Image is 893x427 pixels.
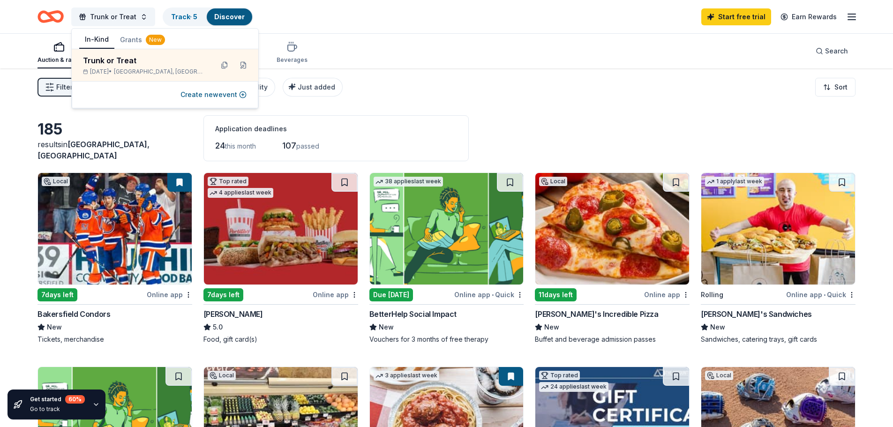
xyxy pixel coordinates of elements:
[539,371,580,380] div: Top rated
[83,55,206,66] div: Trunk or Treat
[38,140,150,160] span: in
[208,177,248,186] div: Top rated
[644,289,690,300] div: Online app
[313,289,358,300] div: Online app
[215,141,225,150] span: 24
[38,172,192,344] a: Image for Bakersfield CondorsLocal7days leftOnline appBakersfield CondorsNewTickets, merchandise
[535,172,690,344] a: Image for John's Incredible PizzaLocal11days leftOnline app[PERSON_NAME]'s Incredible PizzaNewBuf...
[535,173,689,285] img: Image for John's Incredible Pizza
[535,335,690,344] div: Buffet and beverage admission passes
[203,288,243,301] div: 7 days left
[539,382,608,392] div: 24 applies last week
[282,141,296,150] span: 107
[208,371,236,380] div: Local
[454,289,524,300] div: Online app Quick
[701,173,855,285] img: Image for Ike's Sandwiches
[171,13,197,21] a: Track· 5
[56,82,73,93] span: Filter
[808,42,855,60] button: Search
[47,322,62,333] span: New
[369,172,524,344] a: Image for BetterHelp Social Impact38 applieslast weekDue [DATE]Online app•QuickBetterHelp Social ...
[710,322,725,333] span: New
[38,120,192,139] div: 185
[786,289,855,300] div: Online app Quick
[163,7,253,26] button: Track· 5Discover
[379,322,394,333] span: New
[369,335,524,344] div: Vouchers for 3 months of free therapy
[208,188,273,198] div: 4 applies last week
[38,173,192,285] img: Image for Bakersfield Condors
[38,308,110,320] div: Bakersfield Condors
[296,142,319,150] span: passed
[30,405,85,413] div: Go to track
[824,291,825,299] span: •
[38,335,192,344] div: Tickets, merchandise
[38,56,80,64] div: Auction & raffle
[147,289,192,300] div: Online app
[42,177,70,186] div: Local
[492,291,494,299] span: •
[214,13,245,21] a: Discover
[215,123,457,135] div: Application deadlines
[701,172,855,344] a: Image for Ike's Sandwiches1 applylast weekRollingOnline app•Quick[PERSON_NAME]'s SandwichesNewSan...
[225,142,256,150] span: this month
[539,177,567,186] div: Local
[370,173,524,285] img: Image for BetterHelp Social Impact
[701,335,855,344] div: Sandwiches, catering trays, gift cards
[815,78,855,97] button: Sort
[369,288,413,301] div: Due [DATE]
[701,289,723,300] div: Rolling
[71,7,155,26] button: Trunk or Treat
[180,89,247,100] button: Create newevent
[705,371,733,380] div: Local
[203,335,358,344] div: Food, gift card(s)
[705,177,764,187] div: 1 apply last week
[146,35,165,45] div: New
[374,371,439,381] div: 3 applies last week
[535,308,658,320] div: [PERSON_NAME]'s Incredible Pizza
[277,37,308,68] button: Beverages
[30,395,85,404] div: Get started
[775,8,842,25] a: Earn Rewards
[535,288,577,301] div: 11 days left
[834,82,848,93] span: Sort
[374,177,443,187] div: 38 applies last week
[38,139,192,161] div: results
[83,68,206,75] div: [DATE] •
[65,395,85,404] div: 60 %
[277,56,308,64] div: Beverages
[369,308,457,320] div: BetterHelp Social Impact
[114,31,171,48] button: Grants
[701,8,771,25] a: Start free trial
[203,172,358,344] a: Image for Portillo'sTop rated4 applieslast week7days leftOnline app[PERSON_NAME]5.0Food, gift car...
[38,140,150,160] span: [GEOGRAPHIC_DATA], [GEOGRAPHIC_DATA]
[825,45,848,57] span: Search
[38,78,80,97] button: Filter2
[701,308,812,320] div: [PERSON_NAME]'s Sandwiches
[79,31,114,49] button: In-Kind
[283,78,343,97] button: Just added
[298,83,335,91] span: Just added
[38,288,77,301] div: 7 days left
[38,6,64,28] a: Home
[204,173,358,285] img: Image for Portillo's
[203,308,263,320] div: [PERSON_NAME]
[90,11,136,22] span: Trunk or Treat
[544,322,559,333] span: New
[38,37,80,68] button: Auction & raffle
[213,322,223,333] span: 5.0
[114,68,206,75] span: [GEOGRAPHIC_DATA], [GEOGRAPHIC_DATA]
